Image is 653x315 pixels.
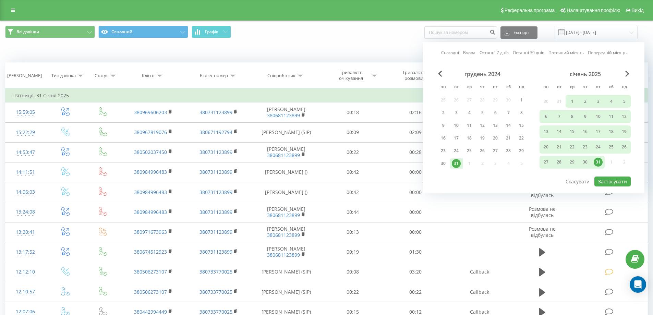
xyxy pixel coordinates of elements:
div: 21 [504,134,513,143]
div: 24 [594,143,603,152]
abbr: вівторок [451,82,461,93]
div: 21 [555,143,564,152]
div: 16 [581,127,590,136]
div: вт 28 січ 2025 р. [553,156,566,169]
td: 00:09 [322,122,384,142]
div: 30 [439,159,448,168]
button: Основний [98,26,188,38]
abbr: понеділок [541,82,551,93]
div: сб 25 січ 2025 р. [605,141,618,153]
a: 380731123899 [199,169,232,175]
div: пт 10 січ 2025 р. [592,110,605,123]
div: нд 29 груд 2024 р. [515,146,528,156]
div: Співробітник [267,73,295,78]
div: Тип дзвінка [51,73,76,78]
div: 12 [478,121,487,130]
div: 18 [607,127,616,136]
span: Налаштування профілю [567,8,620,13]
a: 380733770025 [199,289,232,295]
div: нд 19 січ 2025 р. [618,125,631,138]
div: пн 16 груд 2024 р. [437,133,450,143]
div: 27 [542,158,551,167]
div: нд 5 січ 2025 р. [618,95,631,108]
div: нд 26 січ 2025 р. [618,141,631,153]
td: 00:22 [322,282,384,302]
div: чт 16 січ 2025 р. [579,125,592,138]
div: 30 [581,158,590,167]
a: 380731123899 [199,209,232,215]
div: ср 4 груд 2024 р. [463,108,476,118]
a: 380442994449 [134,308,167,315]
div: ср 8 січ 2025 р. [566,110,579,123]
span: Previous Month [438,71,442,77]
div: 9 [439,121,448,130]
td: [PERSON_NAME] [251,202,322,222]
a: 380674512923 [134,249,167,255]
div: пн 23 груд 2024 р. [437,146,450,156]
div: вт 7 січ 2025 р. [553,110,566,123]
div: чт 12 груд 2024 р. [476,120,489,131]
a: 380984996483 [134,169,167,175]
div: 3 [452,108,461,117]
div: 27 [491,146,500,155]
span: Розмова не відбулась [529,226,556,238]
div: 19 [478,134,487,143]
abbr: понеділок [438,82,448,93]
td: 01:30 [384,242,447,262]
a: 380971673963 [134,229,167,235]
a: Вчора [463,49,475,56]
a: 380681123899 [267,212,300,218]
a: 380733770025 [199,308,232,315]
abbr: субота [606,82,616,93]
div: ср 11 груд 2024 р. [463,120,476,131]
div: чт 9 січ 2025 р. [579,110,592,123]
div: сб 11 січ 2025 р. [605,110,618,123]
div: сб 4 січ 2025 р. [605,95,618,108]
div: Статус [95,73,108,78]
div: сб 14 груд 2024 р. [502,120,515,131]
div: 26 [478,146,487,155]
a: Сьогодні [441,49,459,56]
div: ср 29 січ 2025 р. [566,156,579,169]
div: вт 3 груд 2024 р. [450,108,463,118]
button: Експорт [500,26,537,39]
div: ср 22 січ 2025 р. [566,141,579,153]
input: Пошук за номером [424,26,497,39]
div: 11 [607,112,616,121]
div: чт 5 груд 2024 р. [476,108,489,118]
div: 11 [465,121,474,130]
div: 20 [542,143,551,152]
abbr: середа [567,82,577,93]
td: 02:16 [384,102,447,122]
div: Бізнес номер [200,73,228,78]
div: пн 9 груд 2024 р. [437,120,450,131]
div: 13:20:41 [12,226,39,239]
td: [PERSON_NAME] [251,222,322,242]
td: [PERSON_NAME] (SIP) [251,122,322,142]
div: 14:53:47 [12,146,39,159]
div: 15:59:05 [12,106,39,119]
div: 23 [581,143,590,152]
div: 15:22:29 [12,126,39,139]
div: 28 [504,146,513,155]
div: 25 [465,146,474,155]
a: Останні 7 днів [480,49,509,56]
a: Останні 30 днів [513,49,544,56]
div: вт 21 січ 2025 р. [553,141,566,153]
a: 380681123899 [267,152,300,158]
div: пн 30 груд 2024 р. [437,158,450,169]
td: 00:22 [322,142,384,162]
div: 24 [452,146,461,155]
div: чт 2 січ 2025 р. [579,95,592,108]
div: Open Intercom Messenger [630,276,646,293]
div: січень 2025 [540,71,631,77]
a: 380502037450 [134,149,167,155]
div: пн 6 січ 2025 р. [540,110,553,123]
div: 17 [452,134,461,143]
div: 4 [607,97,616,106]
div: ср 18 груд 2024 р. [463,133,476,143]
div: 26 [620,143,629,152]
a: 380967819076 [134,129,167,135]
td: 00:00 [384,182,447,202]
div: 29 [517,146,526,155]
